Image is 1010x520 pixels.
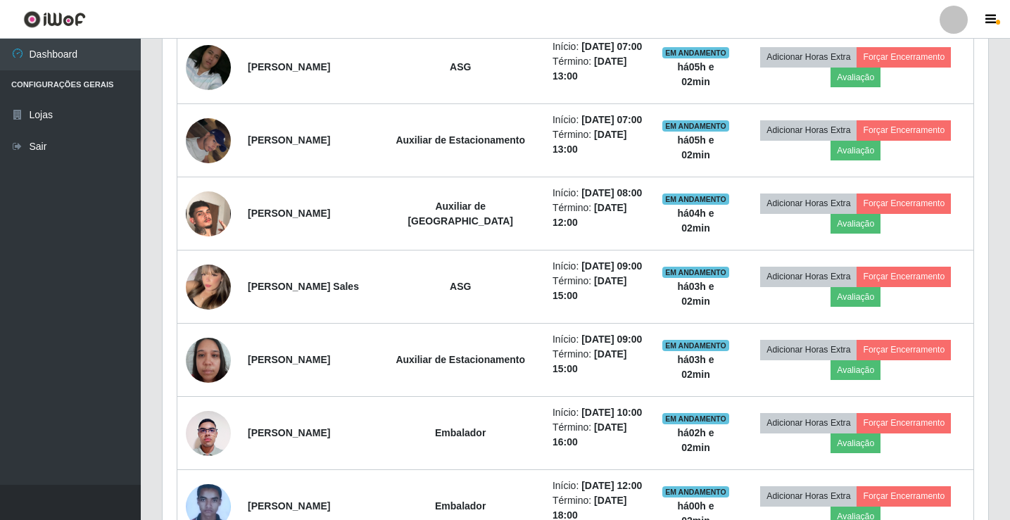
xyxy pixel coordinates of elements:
li: Término: [553,420,645,450]
img: 1740415667017.jpeg [186,330,231,390]
time: [DATE] 07:00 [581,114,642,125]
strong: [PERSON_NAME] [248,354,330,365]
strong: há 05 h e 02 min [677,61,714,87]
li: Início: [553,478,645,493]
strong: Auxiliar de Estacionamento [396,134,525,146]
li: Término: [553,201,645,230]
strong: há 03 h e 02 min [677,281,714,307]
button: Avaliação [831,287,880,307]
button: Avaliação [831,214,880,234]
button: Adicionar Horas Extra [760,413,857,433]
time: [DATE] 10:00 [581,407,642,418]
li: Início: [553,405,645,420]
strong: [PERSON_NAME] [248,208,330,219]
li: Término: [553,127,645,157]
button: Avaliação [831,68,880,87]
button: Avaliação [831,433,880,453]
button: Adicionar Horas Extra [760,267,857,286]
img: 1726002463138.jpeg [186,174,231,254]
button: Adicionar Horas Extra [760,120,857,140]
strong: há 02 h e 02 min [677,427,714,453]
button: Adicionar Horas Extra [760,486,857,506]
li: Início: [553,332,645,347]
time: [DATE] 07:00 [581,41,642,52]
strong: Embalador [435,500,486,512]
strong: Auxiliar de [GEOGRAPHIC_DATA] [408,201,513,227]
button: Avaliação [831,141,880,160]
strong: há 03 h e 02 min [677,354,714,380]
strong: há 05 h e 02 min [677,134,714,160]
strong: [PERSON_NAME] [248,134,330,146]
span: EM ANDAMENTO [662,340,729,351]
span: EM ANDAMENTO [662,267,729,278]
button: Forçar Encerramento [857,486,951,506]
span: EM ANDAMENTO [662,486,729,497]
strong: [PERSON_NAME] [248,500,330,512]
img: 1754491826586.jpeg [186,110,231,170]
img: 1746465298396.jpeg [186,403,231,463]
button: Adicionar Horas Extra [760,194,857,213]
button: Forçar Encerramento [857,47,951,67]
button: Forçar Encerramento [857,340,951,360]
strong: [PERSON_NAME] [248,427,330,438]
li: Término: [553,347,645,376]
span: EM ANDAMENTO [662,120,729,132]
strong: Auxiliar de Estacionamento [396,354,525,365]
time: [DATE] 08:00 [581,187,642,198]
button: Forçar Encerramento [857,413,951,433]
img: 1752756921028.jpeg [186,256,231,318]
button: Forçar Encerramento [857,120,951,140]
li: Início: [553,186,645,201]
strong: [PERSON_NAME] [248,61,330,72]
img: 1725903648541.jpeg [186,27,231,106]
button: Forçar Encerramento [857,194,951,213]
time: [DATE] 09:00 [581,260,642,272]
time: [DATE] 12:00 [581,480,642,491]
button: Adicionar Horas Extra [760,340,857,360]
li: Início: [553,259,645,274]
strong: há 04 h e 02 min [677,208,714,234]
strong: ASG [450,61,471,72]
span: EM ANDAMENTO [662,413,729,424]
img: CoreUI Logo [23,11,86,28]
li: Início: [553,113,645,127]
time: [DATE] 09:00 [581,334,642,345]
strong: [PERSON_NAME] Sales [248,281,359,292]
button: Adicionar Horas Extra [760,47,857,67]
li: Término: [553,274,645,303]
button: Forçar Encerramento [857,267,951,286]
strong: ASG [450,281,471,292]
strong: Embalador [435,427,486,438]
button: Avaliação [831,360,880,380]
li: Término: [553,54,645,84]
span: EM ANDAMENTO [662,47,729,58]
li: Início: [553,39,645,54]
span: EM ANDAMENTO [662,194,729,205]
